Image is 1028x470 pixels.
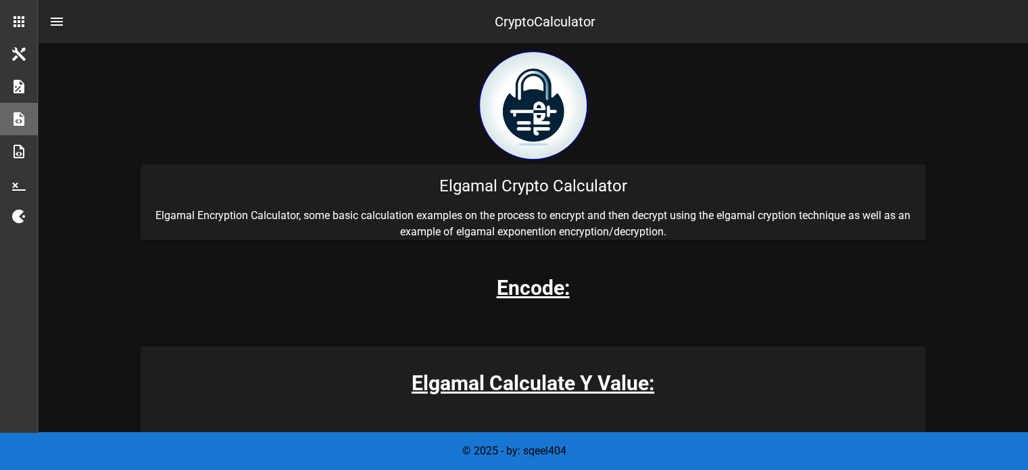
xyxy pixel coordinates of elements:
span: © 2025 - by: sqeel404 [462,444,566,457]
h3: Encode: [497,273,570,303]
img: encryption logo [479,51,587,160]
button: nav-menu-toggle [41,5,73,38]
div: Elgamal Crypto Calculator [141,164,925,208]
div: CryptoCalculator [495,11,595,32]
a: home [479,149,587,162]
p: Elgamal Encryption Calculator, some basic calculation examples on the process to encrypt and then... [141,208,925,240]
h3: Elgamal Calculate Y Value: [141,368,925,398]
